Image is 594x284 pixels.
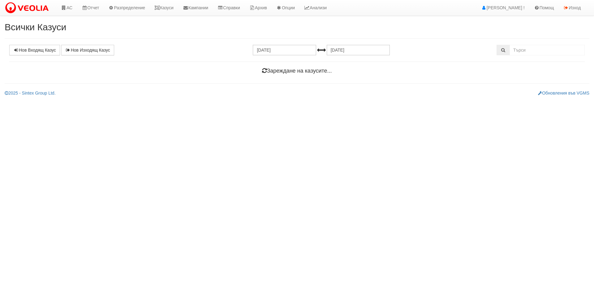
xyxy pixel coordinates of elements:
[5,91,56,95] a: 2025 - Sintex Group Ltd.
[510,45,585,55] input: Търсене по Идентификатор, Бл/Вх/Ап, Тип, Описание, Моб. Номер, Имейл, Файл, Коментар,
[5,22,589,32] h2: Всички Казуси
[538,91,589,95] a: Обновления във VGMS
[61,45,114,55] a: Нов Изходящ Казус
[9,68,585,74] h4: Зареждане на казусите...
[9,45,60,55] a: Нов Входящ Казус
[5,2,52,15] img: VeoliaLogo.png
